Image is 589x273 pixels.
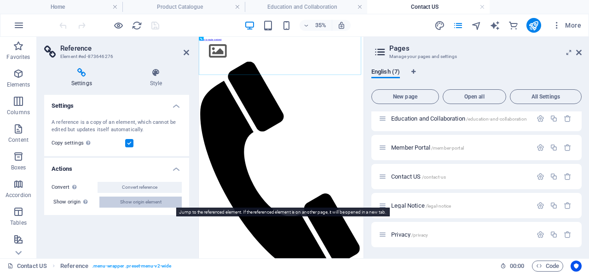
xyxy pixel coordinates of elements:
button: design [434,20,445,31]
div: Remove [564,231,572,238]
span: Click to open page [391,231,428,238]
span: Show origin element [120,197,162,208]
span: Member Portal [391,144,464,151]
div: Settings [537,115,544,122]
i: Publish [528,20,539,31]
button: Show origin element [99,197,182,208]
h2: Reference [60,44,189,52]
span: 00 00 [510,261,524,272]
nav: breadcrumb [60,261,171,272]
span: New page [375,94,435,99]
button: More [549,18,585,33]
span: Education and Collaboration [391,115,527,122]
h4: Actions [44,158,189,174]
button: reload [131,20,142,31]
i: Pages (Ctrl+Alt+S) [453,20,463,31]
div: Duplicate [550,144,558,151]
i: AI Writer [490,20,500,31]
button: pages [453,20,464,31]
div: Remove [564,144,572,151]
h4: Product Catalogue [122,2,245,12]
div: Duplicate [550,115,558,122]
h4: Style [123,68,189,87]
span: Contact US [391,173,446,180]
span: Convert reference [122,182,157,193]
h4: Settings [44,68,123,87]
p: Accordion [6,192,31,199]
span: /member-portal [431,145,464,151]
p: Favorites [6,53,30,61]
span: English (7) [371,66,400,79]
div: Member Portal/member-portal [388,145,532,151]
mark: Jump to the referenced element. If the referenced element is on another page, it will be opened i... [176,208,390,216]
div: Settings [537,231,544,238]
button: Usercentrics [571,261,582,272]
button: All Settings [510,89,582,104]
div: Language Tabs [371,68,582,86]
div: Duplicate [550,173,558,180]
div: Settings [537,173,544,180]
button: navigator [471,20,482,31]
span: All Settings [514,94,577,99]
button: publish [526,18,541,33]
div: Remove [564,202,572,209]
span: : [516,262,518,269]
i: Reload page [132,20,142,31]
h4: Contact US [367,2,490,12]
a: Click to cancel selection. Double-click to open Pages [7,261,47,272]
div: Duplicate [550,202,558,209]
i: Navigator [471,20,482,31]
div: Remove [564,115,572,122]
a: Skip to main content [4,4,65,12]
span: /contact-us [422,174,446,180]
label: Copy settings [52,138,125,149]
i: On resize automatically adjust zoom level to fit chosen device. [337,21,346,29]
button: commerce [508,20,519,31]
span: Code [536,261,559,272]
p: Boxes [11,164,26,171]
div: Duplicate [550,231,558,238]
h4: Settings [44,95,189,111]
div: Settings [537,144,544,151]
p: Elements [7,81,30,88]
div: Education and Collaboration/education-and-collaboration [388,116,532,122]
div: Legal Notice/legal-notice [388,203,532,209]
div: Privacy/privacy [388,232,532,238]
button: Convert reference [98,182,182,193]
span: /legal-notice [426,203,451,209]
h3: Element #ed-873646276 [60,52,171,61]
h6: Session time [500,261,525,272]
i: Commerce [508,20,519,31]
span: Click to select. Double-click to edit [60,261,88,272]
button: 35% [300,20,332,31]
span: Open all [447,94,502,99]
h2: Pages [389,44,582,52]
div: A reference is a copy of an element, which cannot be edited but updates itself automatically. [52,119,182,134]
span: More [552,21,581,30]
span: /privacy [411,232,428,238]
label: Show origin [53,197,99,208]
button: Code [532,261,563,272]
h4: Education and Collaboration [245,2,367,12]
h6: 35% [313,20,328,31]
button: Click here to leave preview mode and continue editing [113,20,124,31]
h3: Manage your pages and settings [389,52,563,61]
button: New page [371,89,439,104]
span: . menu-wrapper .preset-menu-v2-wide [92,261,171,272]
div: Contact US/contact-us [388,174,532,180]
p: Content [8,136,29,144]
p: Features [7,247,29,254]
label: Convert [52,182,98,193]
span: Legal Notice [391,202,451,209]
span: /education-and-collaboration [466,116,527,122]
p: Tables [10,219,27,227]
p: Columns [7,109,30,116]
button: Open all [443,89,506,104]
button: text_generator [490,20,501,31]
i: Design (Ctrl+Alt+Y) [434,20,445,31]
